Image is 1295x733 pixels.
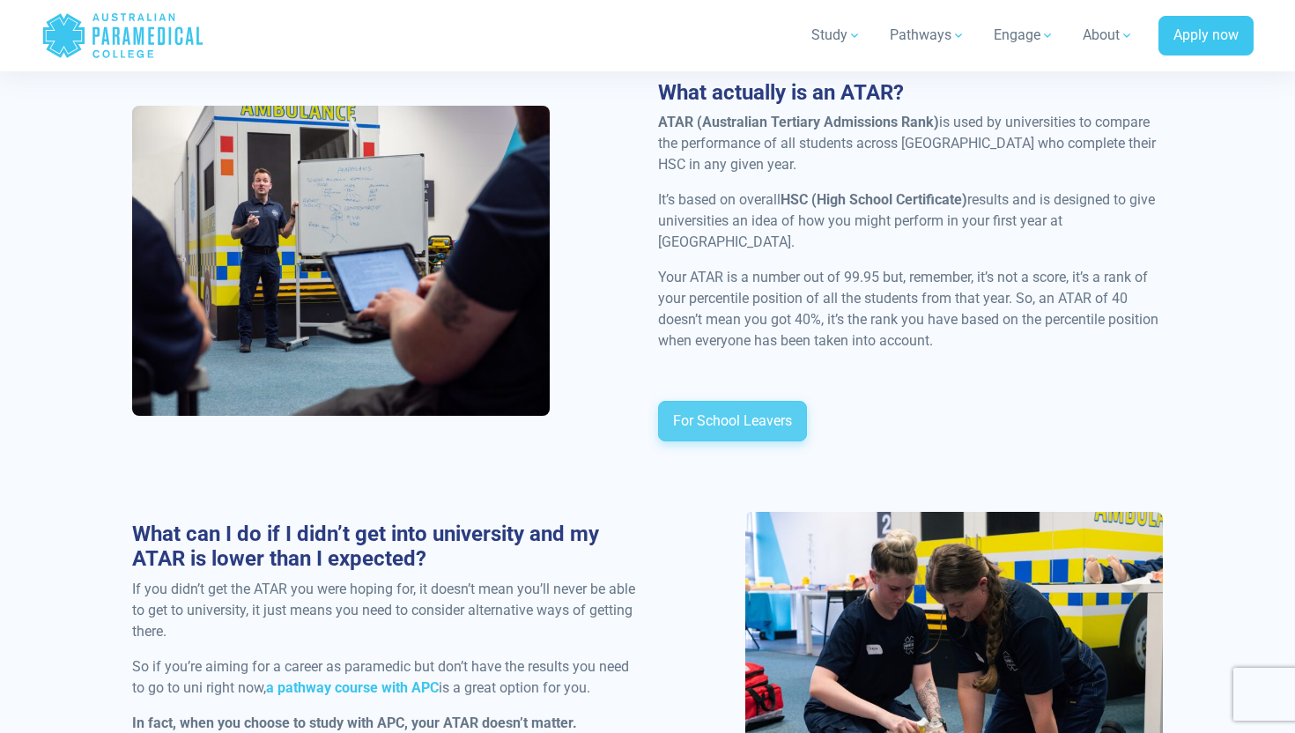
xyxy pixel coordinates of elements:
p: So if you’re aiming for a career as paramedic but don’t have the results you need to go to uni ri... [132,656,637,699]
h3: What can I do if I didn’t get into university and my ATAR is lower than I expected? [132,522,637,573]
strong: In fact, when you choose to study with APC, your ATAR doesn’t matter. [132,714,577,731]
h3: What actually is an ATAR? [658,80,1163,106]
a: Australian Paramedical College [41,7,204,64]
p: Your ATAR is a number out of 99.95 but, remember, it’s not a score, it’s a rank of your percentil... [658,267,1163,352]
strong: HSC (High School Certificate) [781,191,967,208]
p: is used by universities to compare the performance of all students across [GEOGRAPHIC_DATA] who c... [658,112,1163,175]
a: About [1072,11,1144,60]
p: If you didn’t get the ATAR you were hoping for, it doesn’t mean you’ll never be able to get to un... [132,579,637,642]
p: It’s based on overall results and is designed to give universities an idea of how you might perfo... [658,189,1163,253]
a: a pathway course with APC [266,679,439,696]
a: Engage [983,11,1065,60]
a: Study [801,11,872,60]
a: Apply now [1158,16,1254,56]
a: Pathways [879,11,976,60]
strong: ATAR (Australian Tertiary Admissions Rank) [658,114,939,130]
a: For School Leavers [658,401,807,441]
